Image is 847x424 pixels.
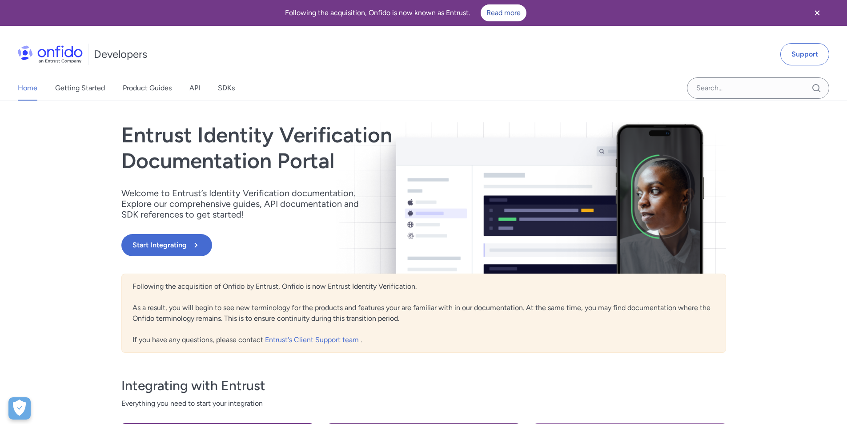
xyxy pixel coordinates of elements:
a: Getting Started [55,76,105,101]
button: Start Integrating [121,234,212,256]
a: Home [18,76,37,101]
div: Following the acquisition, Onfido is now known as Entrust. [11,4,801,21]
h1: Developers [94,47,147,61]
h3: Integrating with Entrust [121,377,726,395]
a: Start Integrating [121,234,545,256]
button: Close banner [801,2,834,24]
a: SDKs [218,76,235,101]
h1: Entrust Identity Verification Documentation Portal [121,122,545,174]
a: Entrust's Client Support team [265,335,361,344]
a: Read more [481,4,526,21]
a: API [189,76,200,101]
button: Open Preferences [8,397,31,420]
img: Onfido Logo [18,45,83,63]
a: Support [780,43,829,65]
input: Onfido search input field [687,77,829,99]
div: Following the acquisition of Onfido by Entrust, Onfido is now Entrust Identity Verification. As a... [121,274,726,353]
svg: Close banner [812,8,823,18]
div: Cookie Preferences [8,397,31,420]
a: Product Guides [123,76,172,101]
p: Welcome to Entrust’s Identity Verification documentation. Explore our comprehensive guides, API d... [121,188,370,220]
span: Everything you need to start your integration [121,398,726,409]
